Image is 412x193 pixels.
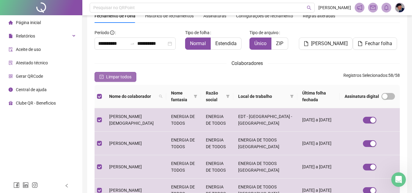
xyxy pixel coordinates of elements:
[206,90,224,103] span: Razão social
[358,41,363,46] span: file
[384,5,389,10] span: bell
[304,41,309,46] span: file
[130,41,135,46] span: swap-right
[290,95,294,98] span: filter
[145,13,194,18] span: Histórico de fechamentos
[233,108,297,132] td: EDT - [GEOGRAPHIC_DATA] - [GEOGRAPHIC_DATA]
[171,90,191,103] span: Nome fantasia
[65,184,69,188] span: left
[190,41,206,46] span: Normal
[233,155,297,179] td: ENERGIA DE TODOS [GEOGRAPHIC_DATA]
[318,4,351,11] span: [PERSON_NAME]
[95,13,135,18] span: Fechamento de Folha
[109,164,142,169] span: [PERSON_NAME]
[16,47,41,52] span: Aceite de uso
[289,92,295,101] span: filter
[249,29,278,36] span: Tipo de arquivo
[201,155,233,179] td: ENERGIA DE TODOS
[203,14,226,18] span: Assinaturas
[109,114,154,126] span: [PERSON_NAME][DEMOGRAPHIC_DATA]
[236,14,293,18] span: Configurações de fechamento
[158,92,164,101] span: search
[231,60,263,66] span: Colaboradores
[9,61,13,65] span: solution
[166,155,201,179] td: ENERGIA DE TODOS
[365,40,392,47] span: Fechar folha
[9,74,13,78] span: qrcode
[297,85,340,108] th: Última folha fechada
[109,141,142,146] span: [PERSON_NAME]
[391,172,406,187] iframe: Intercom live chat
[311,40,348,47] span: [PERSON_NAME]
[238,93,287,100] span: Local de trabalho
[9,47,13,52] span: audit
[192,88,199,104] span: filter
[297,155,340,179] td: [DATE] a [DATE]
[13,182,20,188] span: facebook
[95,72,136,82] button: Limpar todos
[233,132,297,155] td: ENERGIA DE TODOS [GEOGRAPHIC_DATA]
[297,108,340,132] td: [DATE] a [DATE]
[345,93,379,100] span: Assinatura digital
[215,41,237,46] span: Estendida
[110,30,114,35] span: info-circle
[254,41,267,46] span: Único
[95,30,109,35] span: Período
[201,132,233,155] td: ENERGIA DE TODOS
[106,73,131,80] span: Limpar todos
[353,38,397,50] button: Fechar folha
[99,75,104,79] span: check-square
[194,95,197,98] span: filter
[226,95,230,98] span: filter
[32,182,38,188] span: instagram
[201,108,233,132] td: ENERGIA DE TODOS
[166,108,201,132] td: ENERGIA DE TODOS
[185,29,210,36] span: Tipo de folha
[23,182,29,188] span: linkedin
[9,20,13,25] span: home
[109,188,142,193] span: [PERSON_NAME]
[159,95,163,98] span: search
[9,101,13,105] span: gift
[343,72,400,82] span: : 58 / 58
[343,73,387,78] span: Registros Selecionados
[395,3,404,12] img: 9k=
[225,88,231,104] span: filter
[109,93,156,100] span: Nome do colaborador
[166,132,201,155] td: ENERGIA DE TODOS
[9,34,13,38] span: file
[357,5,362,10] span: notification
[16,60,48,65] span: Atestado técnico
[303,14,335,18] span: Regras alteradas
[16,34,35,38] span: Relatórios
[9,88,13,92] span: info-circle
[307,5,311,10] span: search
[16,74,43,79] span: Gerar QRCode
[16,87,47,92] span: Central de ajuda
[370,5,376,10] span: mail
[16,20,41,25] span: Página inicial
[297,132,340,155] td: [DATE] a [DATE]
[130,41,135,46] span: to
[16,101,56,105] span: Clube QR - Beneficios
[276,41,283,46] span: ZIP
[299,38,353,50] button: [PERSON_NAME]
